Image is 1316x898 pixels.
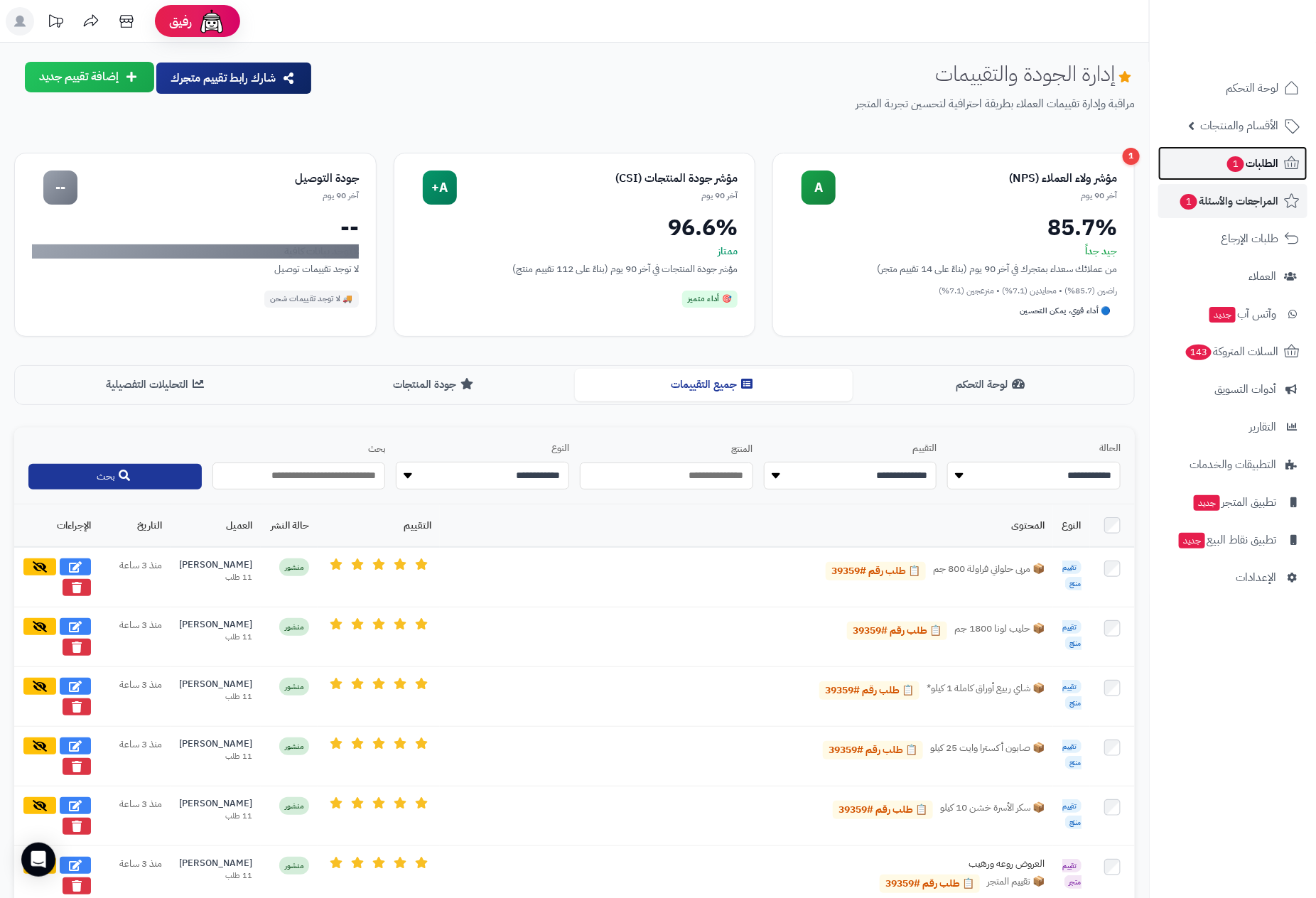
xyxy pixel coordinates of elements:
[833,801,933,819] a: 📋 طلب رقم #39359
[279,618,309,636] span: منشور
[99,547,171,607] td: منذ 3 ساعة
[171,504,261,547] th: العميل
[324,96,1135,112] p: مراقبة وإدارة تقييمات العملاء بطريقة احترافية لتحسين تجربة المتجر
[1053,504,1090,547] th: النوع
[179,751,252,762] div: 11 طلب
[423,171,457,205] div: A+
[933,562,1045,580] span: 📦 مربى حلواني فراولة 800 جم
[1158,523,1307,557] a: تطبيق نقاط البيعجديد
[790,244,1117,259] div: جيد جداً
[32,261,359,276] div: لا توجد تقييمات توصيل
[296,369,575,401] button: جودة المنتجات
[1123,148,1140,165] div: 1
[927,681,1045,700] span: 📦 شاي ربيع أوراق كاملة 1 كيلو*
[279,678,309,696] span: منشور
[457,190,738,202] div: آخر 90 يوم
[1185,342,1278,362] span: السلات المتروكة
[790,285,1117,297] div: راضين (85.7%) • محايدين (7.1%) • منزعجين (7.1%)
[179,618,252,632] div: [PERSON_NAME]
[261,504,318,547] th: حالة النشر
[1200,116,1278,136] span: الأقسام والمنتجات
[764,442,937,455] label: التقييم
[580,443,753,456] label: المنتج
[32,244,359,259] div: لا توجد بيانات كافية
[1158,71,1307,105] a: لوحة التحكم
[1062,799,1082,829] span: تقييم منتج
[99,504,171,547] th: التاريخ
[179,632,252,643] div: 11 طلب
[38,7,73,39] a: تحديثات المنصة
[457,171,738,187] div: مؤشر جودة المنتجات (CSI)
[1179,533,1205,548] span: جديد
[1221,229,1278,249] span: طلبات الإرجاع
[1158,297,1307,331] a: وآتس آبجديد
[1226,153,1278,173] span: الطلبات
[1208,304,1276,324] span: وآتس آب
[1227,156,1244,172] span: 1
[77,171,359,187] div: جودة التوصيل
[1158,372,1307,406] a: أدوات التسويق
[14,504,99,547] th: الإجراءات
[179,691,252,703] div: 11 طلب
[77,190,359,202] div: آخر 90 يوم
[99,607,171,667] td: منذ 3 ساعة
[1158,448,1307,482] a: التطبيقات والخدمات
[1158,184,1307,218] a: المراجعات والأسئلة1
[21,843,55,877] div: Open Intercom Messenger
[836,190,1117,202] div: آخر 90 يوم
[1158,146,1307,180] a: الطلبات1
[930,741,1045,759] span: 📦 صابون أكسترا وايت 25 كيلو
[847,622,947,640] a: 📋 طلب رقم #39359
[1180,194,1197,210] span: 1
[1177,530,1276,550] span: تطبيق نقاط البيع
[1062,561,1082,590] span: تقييم منتج
[179,572,252,583] div: 11 طلب
[28,464,202,489] button: بحث
[1226,78,1278,98] span: لوحة التحكم
[179,857,252,870] div: [PERSON_NAME]
[179,678,252,691] div: [PERSON_NAME]
[682,291,738,308] div: 🎯 أداء متميز
[853,369,1131,401] button: لوحة التحكم
[575,369,853,401] button: جميع التقييمات
[987,875,1045,893] span: 📦 تقييم المتجر
[198,7,226,36] img: ai-face.png
[940,801,1045,819] span: 📦 سكر الأسرة خشن 10 كيلو
[179,797,252,811] div: [PERSON_NAME]
[43,171,77,205] div: --
[1194,495,1220,511] span: جديد
[169,13,192,30] span: رفيق
[954,622,1045,640] span: 📦 حليب لونا 1800 جم
[1158,485,1307,519] a: تطبيق المتجرجديد
[279,737,309,755] span: منشور
[396,442,569,455] label: النوع
[1062,859,1082,889] span: تقييم متجر
[32,216,359,239] div: --
[179,737,252,751] div: [PERSON_NAME]
[1062,740,1082,769] span: تقييم منتج
[156,63,311,94] button: شارك رابط تقييم متجرك
[1062,680,1082,710] span: تقييم منتج
[264,291,359,308] div: 🚚 لا توجد تقييمات شحن
[212,443,386,456] label: بحث
[880,875,980,893] a: 📋 طلب رقم #39359
[790,216,1117,239] div: 85.7%
[823,741,923,759] a: 📋 طلب رقم #39359
[947,442,1121,455] label: الحالة
[279,558,309,576] span: منشور
[1190,455,1276,475] span: التطبيقات والخدمات
[935,62,1135,85] h1: إدارة الجودة والتقييمات
[1158,410,1307,444] a: التقارير
[819,681,919,700] a: 📋 طلب رقم #39359
[1249,417,1276,437] span: التقارير
[1209,307,1236,323] span: جديد
[411,216,738,239] div: 96.6%
[1062,620,1082,650] span: تقييم منتج
[826,562,926,580] a: 📋 طلب رقم #39359
[1158,222,1307,256] a: طلبات الإرجاع
[279,857,309,875] span: منشور
[1236,568,1276,588] span: الإعدادات
[1192,492,1276,512] span: تطبيق المتجر
[1158,335,1307,369] a: السلات المتروكة143
[99,786,171,846] td: منذ 3 ساعة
